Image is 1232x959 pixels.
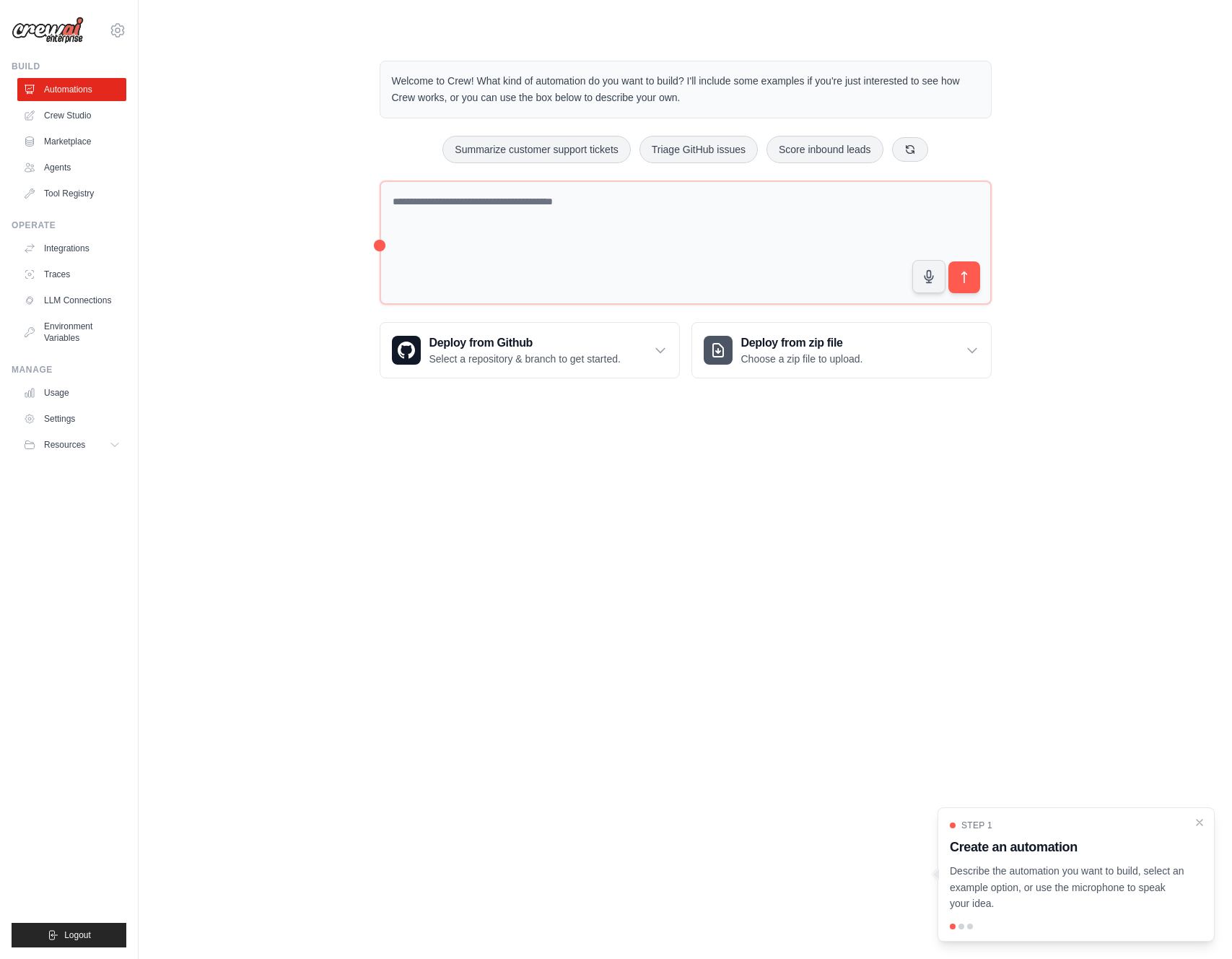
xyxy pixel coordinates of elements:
h3: Deploy from Github [429,334,621,352]
span: Step 1 [961,820,992,831]
span: Resources [44,439,85,451]
a: Crew Studio [17,104,126,127]
button: Summarize customer support tickets [442,136,630,163]
a: Usage [17,381,126,404]
a: Tool Registry [17,182,126,205]
button: Logout [12,923,126,947]
p: Choose a zip file to upload. [741,352,863,366]
a: Traces [17,263,126,286]
button: Resources [17,433,126,456]
h3: Deploy from zip file [741,334,863,352]
div: Build [12,61,126,72]
a: Marketplace [17,130,126,153]
a: Environment Variables [17,315,126,350]
h3: Create an automation [950,837,1185,857]
p: Describe the automation you want to build, select an example option, or use the microphone to spe... [950,863,1185,912]
p: Welcome to Crew! What kind of automation do you want to build? I'll include some examples if you'... [392,73,979,106]
button: Close walkthrough [1194,817,1205,828]
a: Agents [17,156,126,179]
img: Logo [12,17,84,44]
div: Operate [12,220,126,231]
a: Settings [17,407,126,430]
a: Integrations [17,237,126,260]
p: Select a repository & branch to get started. [429,352,621,366]
a: Automations [17,78,126,101]
button: Score inbound leads [766,136,883,163]
span: Logout [64,929,91,941]
button: Triage GitHub issues [639,136,758,163]
a: LLM Connections [17,289,126,312]
div: Manage [12,364,126,376]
